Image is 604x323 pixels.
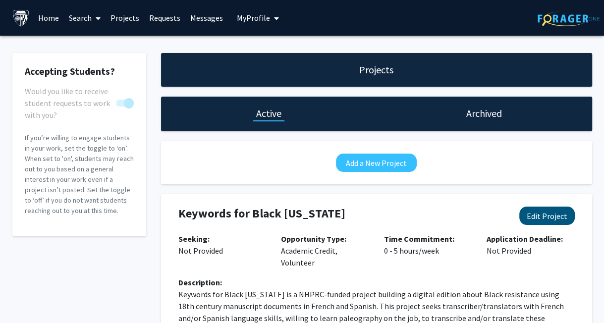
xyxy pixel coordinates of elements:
h1: Projects [359,63,393,77]
p: If you’re willing to engage students in your work, set the toggle to ‘on’. When set to 'on', stud... [25,133,134,216]
p: 0 - 5 hours/week [384,233,472,257]
span: My Profile [237,13,270,23]
b: Application Deadline: [487,234,563,244]
p: Not Provided [178,233,267,257]
b: Opportunity Type: [281,234,346,244]
a: Search [64,0,106,35]
img: Johns Hopkins University Logo [12,9,30,27]
b: Time Commitment: [384,234,454,244]
iframe: Chat [7,278,42,316]
h4: Keywords for Black [US_STATE] [178,207,503,221]
div: You cannot turn this off while you have active projects. [25,85,134,109]
h1: Archived [466,107,502,120]
h1: Active [256,107,281,120]
button: Edit Project [519,207,575,225]
a: Projects [106,0,144,35]
a: Messages [185,0,228,35]
a: Home [33,0,64,35]
button: Add a New Project [336,154,417,172]
h2: Accepting Students? [25,65,134,77]
img: ForagerOne Logo [538,11,600,26]
b: Seeking: [178,234,210,244]
p: Not Provided [487,233,575,257]
div: Description: [178,276,575,288]
p: Academic Credit, Volunteer [281,233,369,269]
span: Would you like to receive student requests to work with you? [25,85,112,121]
a: Requests [144,0,185,35]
